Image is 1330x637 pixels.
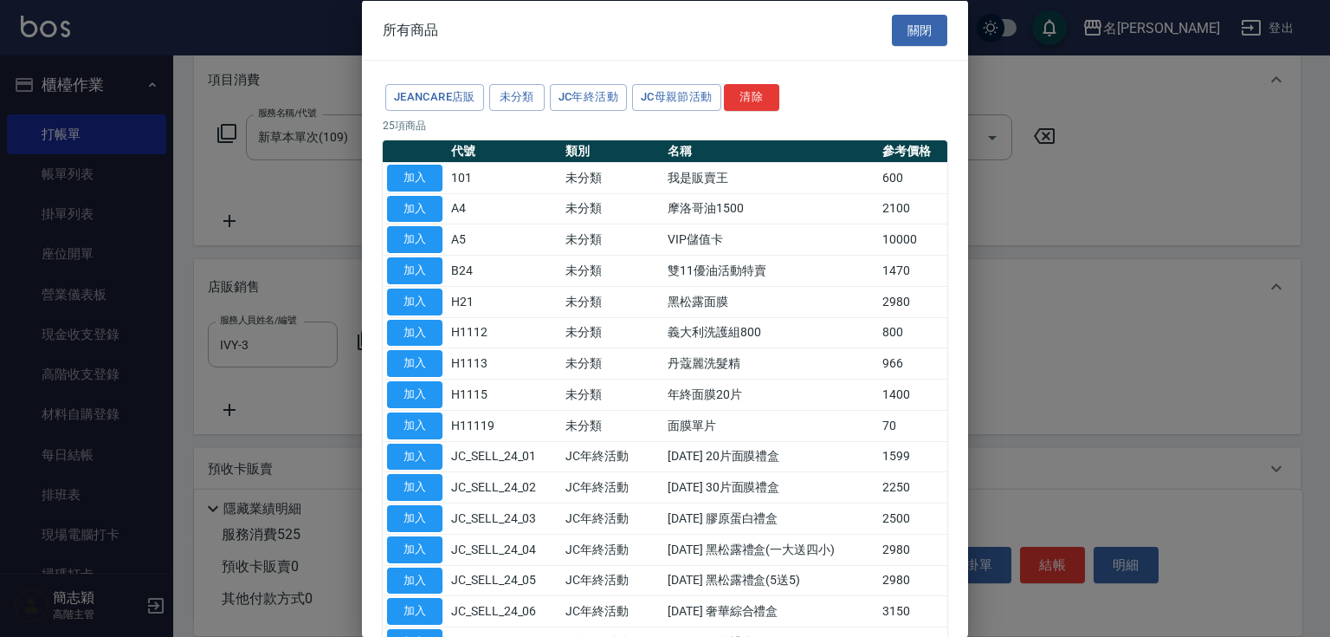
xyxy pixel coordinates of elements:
td: JC年終活動 [561,595,663,627]
td: 未分類 [561,317,663,348]
th: 參考價格 [878,140,947,162]
td: 2100 [878,193,947,224]
td: 未分類 [561,193,663,224]
td: [DATE] 20片面膜禮盒 [663,441,878,472]
td: H1112 [447,317,561,348]
td: 2980 [878,565,947,596]
td: 2500 [878,503,947,534]
button: 加入 [387,536,442,562]
button: 加入 [387,598,442,625]
td: JC_SELL_24_05 [447,565,561,596]
td: [DATE] 膠原蛋白禮盒 [663,503,878,534]
td: 未分類 [561,348,663,379]
td: [DATE] 奢華綜合禮盒 [663,595,878,627]
td: H1113 [447,348,561,379]
td: H21 [447,286,561,317]
td: 966 [878,348,947,379]
td: 雙11優油活動特賣 [663,255,878,286]
button: 加入 [387,257,442,284]
td: JC年終活動 [561,503,663,534]
td: 1599 [878,441,947,472]
td: JC年終活動 [561,471,663,503]
td: 摩洛哥油1500 [663,193,878,224]
th: 名稱 [663,140,878,162]
th: 類別 [561,140,663,162]
td: 800 [878,317,947,348]
td: 未分類 [561,410,663,441]
button: JC年終活動 [550,84,627,111]
td: A5 [447,224,561,255]
td: JC_SELL_24_06 [447,595,561,627]
td: 未分類 [561,224,663,255]
button: JeanCare店販 [385,84,484,111]
td: JC_SELL_24_02 [447,471,561,503]
td: 3150 [878,595,947,627]
td: 未分類 [561,255,663,286]
td: 我是販賣王 [663,162,878,193]
td: H1115 [447,379,561,410]
td: 2250 [878,471,947,503]
td: JC_SELL_24_01 [447,441,561,472]
td: A4 [447,193,561,224]
td: 義大利洗護組800 [663,317,878,348]
td: JC年終活動 [561,534,663,565]
td: JC_SELL_24_03 [447,503,561,534]
td: 600 [878,162,947,193]
td: 未分類 [561,162,663,193]
td: [DATE] 30片面膜禮盒 [663,471,878,503]
td: [DATE] 黑松露禮盒(5送5) [663,565,878,596]
button: 加入 [387,443,442,470]
button: 加入 [387,474,442,501]
td: 10000 [878,224,947,255]
td: [DATE] 黑松露禮盒(一大送四小) [663,534,878,565]
td: 面膜單片 [663,410,878,441]
button: 加入 [387,164,442,191]
button: 加入 [387,226,442,253]
span: 所有商品 [383,21,438,38]
td: 未分類 [561,286,663,317]
td: 2980 [878,534,947,565]
td: JC_SELL_24_04 [447,534,561,565]
td: 101 [447,162,561,193]
button: 未分類 [489,84,545,111]
td: JC年終活動 [561,441,663,472]
td: B24 [447,255,561,286]
th: 代號 [447,140,561,162]
button: 加入 [387,381,442,408]
td: 70 [878,410,947,441]
button: 加入 [387,319,442,346]
td: 黑松露面膜 [663,286,878,317]
td: 1470 [878,255,947,286]
button: 加入 [387,288,442,315]
button: 加入 [387,567,442,594]
p: 25 項商品 [383,117,947,133]
td: VIP儲值卡 [663,224,878,255]
button: 加入 [387,505,442,532]
td: 1400 [878,379,947,410]
button: 加入 [387,195,442,222]
button: 加入 [387,412,442,439]
td: 2980 [878,286,947,317]
td: 未分類 [561,379,663,410]
td: 丹蔻麗洗髮精 [663,348,878,379]
td: H11119 [447,410,561,441]
td: JC年終活動 [561,565,663,596]
button: 清除 [724,84,779,111]
td: 年終面膜20片 [663,379,878,410]
button: 加入 [387,350,442,377]
button: JC母親節活動 [632,84,721,111]
button: 關閉 [892,14,947,46]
